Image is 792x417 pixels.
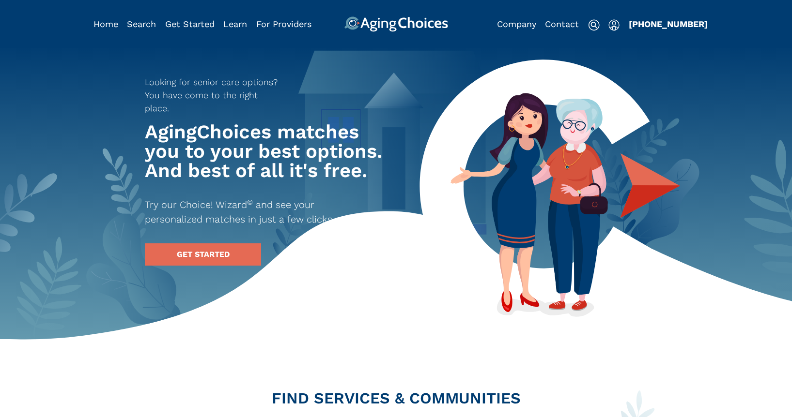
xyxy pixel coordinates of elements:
a: [PHONE_NUMBER] [629,19,708,29]
a: Home [93,19,118,29]
p: Try our Choice! Wizard and see your personalized matches in just a few clicks. [145,197,370,226]
img: user-icon.svg [608,19,620,31]
a: Get Started [165,19,215,29]
a: Search [127,19,156,29]
a: Learn [223,19,247,29]
div: Popover trigger [127,16,156,32]
a: Contact [545,19,579,29]
sup: © [247,198,253,207]
a: GET STARTED [145,243,261,266]
img: AgingChoices [344,16,448,32]
div: Popover trigger [608,16,620,32]
h2: FIND SERVICES & COMMUNITIES [86,390,706,406]
p: Looking for senior care options? You have come to the right place. [145,75,284,115]
h1: AgingChoices matches you to your best options. And best of all it's free. [145,122,387,180]
a: Company [497,19,536,29]
a: For Providers [256,19,311,29]
img: search-icon.svg [588,19,600,31]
